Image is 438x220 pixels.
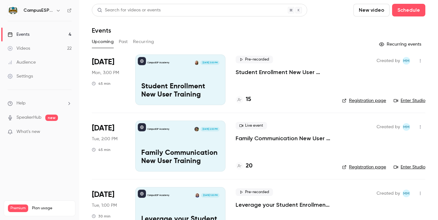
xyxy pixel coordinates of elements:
h4: 15 [246,95,251,104]
div: 30 min [92,214,111,219]
a: SpeakerHub [16,114,41,121]
a: Student Enrollment New User Training [236,68,332,76]
div: Videos [8,45,30,52]
span: Pre-recorded [236,188,273,196]
span: MM [403,123,409,131]
span: What's new [16,129,40,135]
span: Created by [377,123,400,131]
span: Tue, 1:00 PM [92,202,117,209]
img: Mira Gandhi [194,127,199,131]
span: [DATE] [92,123,114,133]
button: Recurring events [376,39,425,49]
button: Recurring [133,37,154,47]
span: Mairin Matthews [403,190,410,197]
p: CampusESP Academy [147,128,169,131]
a: 20 [236,162,252,170]
a: Enter Studio [394,97,425,104]
button: Past [119,37,128,47]
div: Audience [8,59,36,66]
h4: 20 [246,162,252,170]
a: Family Communication New User Training [236,135,332,142]
span: MM [403,57,409,65]
div: Oct 21 Tue, 2:00 PM (America/New York) [92,121,125,171]
p: CampusESP Academy [147,61,169,64]
span: [DATE] [92,190,114,200]
div: Events [8,31,29,38]
button: Schedule [392,4,425,16]
a: Leverage your Student Enrollment Data [236,201,332,209]
h1: Events [92,27,111,34]
span: Tue, 2:00 PM [92,136,117,142]
span: Created by [377,190,400,197]
p: Family Communication New User Training [141,149,219,166]
a: 15 [236,95,251,104]
p: Student Enrollment New User Training [141,83,219,99]
div: 45 min [92,81,111,86]
span: Pre-recorded [236,56,273,63]
span: [DATE] 2:00 PM [200,127,219,131]
span: Premium [8,204,28,212]
a: Registration page [342,164,386,170]
h6: CampusESP Academy [23,7,53,14]
span: [DATE] 3:00 PM [200,60,219,65]
span: Created by [377,57,400,65]
button: Upcoming [92,37,114,47]
img: Mairin Matthews [194,60,199,65]
p: CampusESP Academy [147,194,169,197]
img: Kerri Meeks-Griffin [195,193,200,198]
a: Registration page [342,97,386,104]
div: Oct 20 Mon, 3:00 PM (America/New York) [92,54,125,105]
span: new [45,115,58,121]
button: New video [353,4,390,16]
iframe: Noticeable Trigger [64,129,72,135]
a: Enter Studio [394,164,425,170]
div: 45 min [92,147,111,152]
span: MM [403,190,409,197]
li: help-dropdown-opener [8,100,72,107]
span: Help [16,100,26,107]
span: Live event [236,122,267,129]
img: CampusESP Academy [8,5,18,16]
span: [DATE] [92,57,114,67]
span: [DATE] 1:00 PM [201,193,219,198]
a: Family Communication New User TrainingCampusESP AcademyMira Gandhi[DATE] 2:00 PMFamily Communicat... [135,121,225,171]
span: Mon, 3:00 PM [92,70,119,76]
span: Plan usage [32,206,71,211]
a: Student Enrollment New User TrainingCampusESP AcademyMairin Matthews[DATE] 3:00 PMStudent Enrollm... [135,54,225,105]
div: Search for videos or events [97,7,161,14]
span: Mairin Matthews [403,123,410,131]
span: Mairin Matthews [403,57,410,65]
div: Settings [8,73,33,79]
